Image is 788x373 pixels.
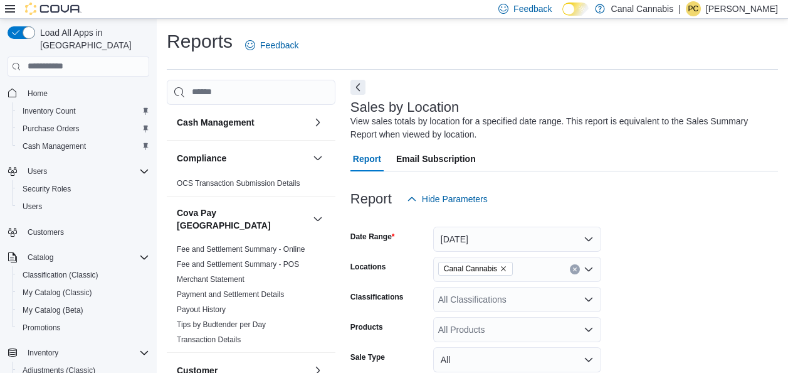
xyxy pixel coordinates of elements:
[350,352,385,362] label: Sale Type
[177,335,241,345] span: Transaction Details
[167,176,335,196] div: Compliance
[562,3,589,16] input: Dark Mode
[23,305,83,315] span: My Catalog (Beta)
[177,179,300,188] a: OCS Transaction Submission Details
[177,335,241,344] a: Transaction Details
[433,347,601,372] button: All
[18,104,81,119] a: Inventory Count
[35,26,149,51] span: Load All Apps in [GEOGRAPHIC_DATA]
[13,319,154,337] button: Promotions
[23,250,149,265] span: Catalog
[28,227,64,237] span: Customers
[18,139,149,154] span: Cash Management
[350,262,386,272] label: Locations
[177,260,299,269] a: Fee and Settlement Summary - POS
[177,274,244,284] span: Merchant Statement
[350,100,460,115] h3: Sales by Location
[13,138,154,155] button: Cash Management
[18,199,149,214] span: Users
[23,164,52,179] button: Users
[678,1,681,16] p: |
[260,39,298,51] span: Feedback
[177,178,300,188] span: OCS Transaction Submission Details
[167,242,335,352] div: Cova Pay [GEOGRAPHIC_DATA]
[513,3,552,15] span: Feedback
[584,295,594,305] button: Open list of options
[177,290,284,299] a: Payment and Settlement Details
[350,232,395,242] label: Date Range
[28,89,48,99] span: Home
[3,163,154,180] button: Users
[433,227,601,252] button: [DATE]
[18,268,149,283] span: Classification (Classic)
[18,320,66,335] a: Promotions
[18,303,149,318] span: My Catalog (Beta)
[13,266,154,284] button: Classification (Classic)
[570,264,580,274] button: Clear input
[13,120,154,138] button: Purchase Orders
[18,285,97,300] a: My Catalog (Classic)
[350,292,404,302] label: Classifications
[177,320,266,330] span: Tips by Budtender per Day
[23,106,76,116] span: Inventory Count
[177,152,308,165] button: Compliance
[177,244,305,254] span: Fee and Settlement Summary - Online
[23,288,92,298] span: My Catalog (Classic)
[18,181,149,197] span: Security Roles
[18,181,76,197] a: Security Roles
[177,116,308,129] button: Cash Management
[350,80,365,95] button: Next
[422,193,488,205] span: Hide Parameters
[25,3,81,15] img: Cova
[23,85,149,101] span: Home
[23,250,58,265] button: Catalog
[23,323,61,333] span: Promotions
[23,124,80,134] span: Purchase Orders
[177,259,299,269] span: Fee and Settlement Summary - POS
[177,320,266,329] a: Tips by Budtender per Day
[3,223,154,241] button: Customers
[23,184,71,194] span: Security Roles
[23,270,98,280] span: Classification (Classic)
[18,199,47,214] a: Users
[396,146,476,171] span: Email Subscription
[13,102,154,120] button: Inventory Count
[240,33,303,58] a: Feedback
[13,301,154,319] button: My Catalog (Beta)
[310,115,325,130] button: Cash Management
[18,121,149,136] span: Purchase Orders
[13,284,154,301] button: My Catalog (Classic)
[177,207,308,232] button: Cova Pay [GEOGRAPHIC_DATA]
[686,1,701,16] div: Patrick Ciantar
[13,198,154,215] button: Users
[706,1,778,16] p: [PERSON_NAME]
[310,151,325,166] button: Compliance
[3,344,154,362] button: Inventory
[18,268,103,283] a: Classification (Classic)
[23,224,149,240] span: Customers
[177,305,226,314] a: Payout History
[167,29,233,54] h1: Reports
[18,320,149,335] span: Promotions
[23,86,53,101] a: Home
[350,322,383,332] label: Products
[28,252,53,262] span: Catalog
[18,303,88,318] a: My Catalog (Beta)
[13,180,154,198] button: Security Roles
[18,104,149,119] span: Inventory Count
[18,139,91,154] a: Cash Management
[353,146,381,171] span: Report
[18,285,149,300] span: My Catalog (Classic)
[23,202,42,212] span: Users
[688,1,699,16] span: PC
[177,245,305,254] a: Fee and Settlement Summary - Online
[3,249,154,266] button: Catalog
[584,264,594,274] button: Open list of options
[177,289,284,300] span: Payment and Settlement Details
[28,348,58,358] span: Inventory
[23,164,149,179] span: Users
[402,186,493,212] button: Hide Parameters
[23,141,86,151] span: Cash Management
